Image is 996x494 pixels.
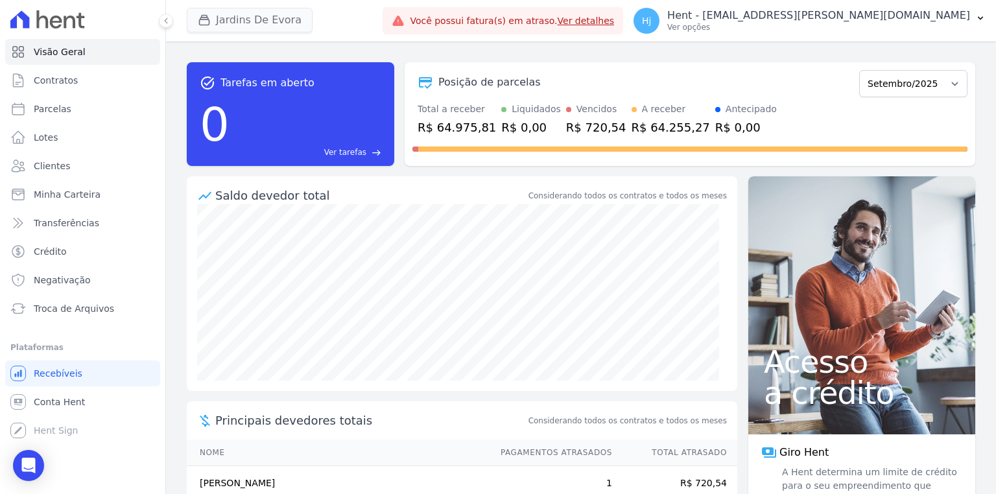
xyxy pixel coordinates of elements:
[5,39,160,65] a: Visão Geral
[13,450,44,481] div: Open Intercom Messenger
[5,296,160,322] a: Troca de Arquivos
[5,124,160,150] a: Lotes
[34,245,67,258] span: Crédito
[324,147,366,158] span: Ver tarefas
[418,119,496,136] div: R$ 64.975,81
[576,102,617,116] div: Vencidos
[34,274,91,287] span: Negativação
[34,159,70,172] span: Clientes
[34,367,82,380] span: Recebíveis
[34,45,86,58] span: Visão Geral
[632,119,710,136] div: R$ 64.255,27
[220,75,314,91] span: Tarefas em aberto
[779,445,829,460] span: Giro Hent
[187,8,313,32] button: Jardins De Evora
[667,22,970,32] p: Ver opções
[215,187,526,204] div: Saldo devedor total
[501,119,561,136] div: R$ 0,00
[642,102,686,116] div: A receber
[5,210,160,236] a: Transferências
[200,75,215,91] span: task_alt
[5,389,160,415] a: Conta Hent
[34,302,114,315] span: Troca de Arquivos
[34,74,78,87] span: Contratos
[512,102,561,116] div: Liquidados
[34,217,99,229] span: Transferências
[372,148,381,158] span: east
[488,440,613,466] th: Pagamentos Atrasados
[5,182,160,207] a: Minha Carteira
[438,75,541,90] div: Posição de parcelas
[5,239,160,265] a: Crédito
[5,153,160,179] a: Clientes
[715,119,777,136] div: R$ 0,00
[764,346,960,377] span: Acesso
[235,147,381,158] a: Ver tarefas east
[528,415,727,427] span: Considerando todos os contratos e todos os meses
[34,131,58,144] span: Lotes
[764,377,960,408] span: a crédito
[623,3,996,39] button: Hj Hent - [EMAIL_ADDRESS][PERSON_NAME][DOMAIN_NAME] Ver opções
[5,267,160,293] a: Negativação
[667,9,970,22] p: Hent - [EMAIL_ADDRESS][PERSON_NAME][DOMAIN_NAME]
[5,96,160,122] a: Parcelas
[566,119,626,136] div: R$ 720,54
[418,102,496,116] div: Total a receber
[187,440,488,466] th: Nome
[613,440,737,466] th: Total Atrasado
[215,412,526,429] span: Principais devedores totais
[642,16,651,25] span: Hj
[558,16,615,26] a: Ver detalhes
[10,340,155,355] div: Plataformas
[200,91,230,158] div: 0
[34,395,85,408] span: Conta Hent
[34,188,101,201] span: Minha Carteira
[528,190,727,202] div: Considerando todos os contratos e todos os meses
[5,360,160,386] a: Recebíveis
[726,102,777,116] div: Antecipado
[34,102,71,115] span: Parcelas
[410,14,614,28] span: Você possui fatura(s) em atraso.
[5,67,160,93] a: Contratos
